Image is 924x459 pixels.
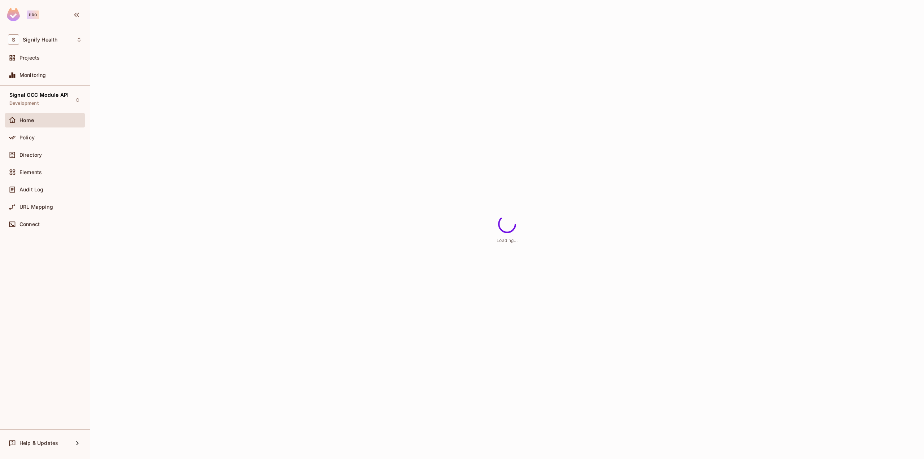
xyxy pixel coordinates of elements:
[19,55,40,61] span: Projects
[19,221,40,227] span: Connect
[19,440,58,446] span: Help & Updates
[19,187,43,192] span: Audit Log
[27,10,39,19] div: Pro
[19,135,35,140] span: Policy
[19,72,46,78] span: Monitoring
[19,117,34,123] span: Home
[23,37,57,43] span: Workspace: Signify Health
[19,152,42,158] span: Directory
[8,34,19,45] span: S
[9,100,39,106] span: Development
[19,204,53,210] span: URL Mapping
[7,8,20,21] img: SReyMgAAAABJRU5ErkJggg==
[9,92,69,98] span: Signal OCC Module API
[497,237,518,243] span: Loading...
[19,169,42,175] span: Elements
